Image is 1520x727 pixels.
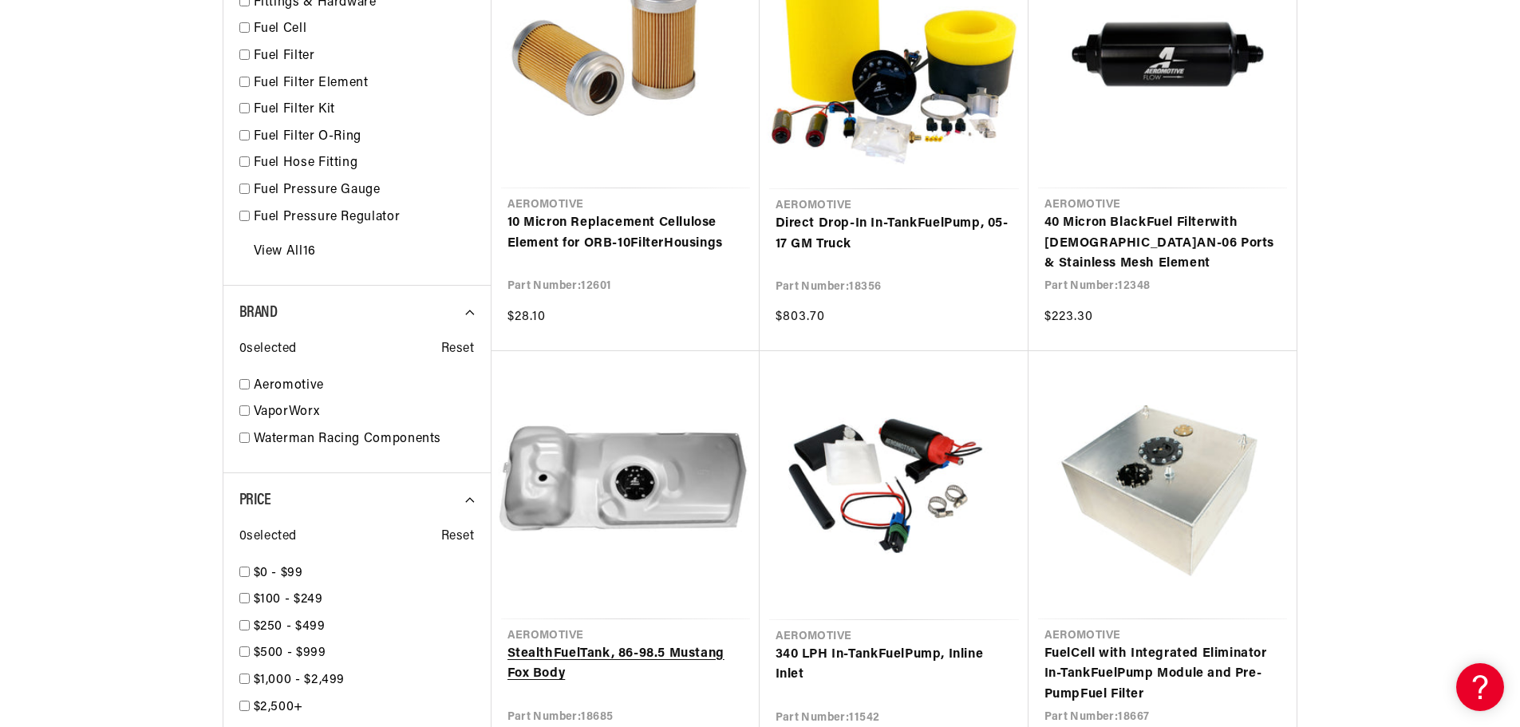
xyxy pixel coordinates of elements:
a: 10 Micron Replacement Cellulose Element for ORB-10FilterHousings [507,213,744,254]
span: Reset [441,339,475,360]
a: Fuel Filter Kit [254,100,475,121]
span: Price [239,492,271,508]
span: $500 - $999 [254,646,326,659]
span: $100 - $249 [254,593,323,606]
a: Direct Drop-In In-TankFuelPump, 05-17 GM Truck [776,214,1013,255]
a: Waterman Racing Components [254,429,475,450]
span: Brand [239,305,278,321]
span: $0 - $99 [254,567,303,579]
span: 0 selected [239,339,297,360]
a: 340 LPH In-TankFuelPump, Inline Inlet [776,645,1013,686]
a: FuelCell with Integrated Eliminator In-TankFuelPump Module and Pre-PumpFuel Filter [1044,644,1281,705]
a: Fuel Hose Fitting [254,153,475,174]
a: Fuel Pressure Regulator [254,207,475,228]
span: $250 - $499 [254,620,326,633]
a: Fuel Filter O-Ring [254,127,475,148]
a: VaporWorx [254,402,475,423]
a: Fuel Pressure Gauge [254,180,475,201]
a: Fuel Filter Element [254,73,475,94]
a: 40 Micron BlackFuel Filterwith [DEMOGRAPHIC_DATA]AN-06 Ports & Stainless Mesh Element [1044,213,1281,275]
a: Fuel Cell [254,19,475,40]
a: Aeromotive [254,376,475,397]
span: 0 selected [239,527,297,547]
a: Fuel Filter [254,46,475,67]
a: StealthFuelTank, 86-98.5 Mustang Fox Body [507,644,744,685]
span: $1,000 - $2,499 [254,674,345,686]
span: Reset [441,527,475,547]
a: View All 16 [254,242,316,263]
span: $2,500+ [254,701,303,713]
